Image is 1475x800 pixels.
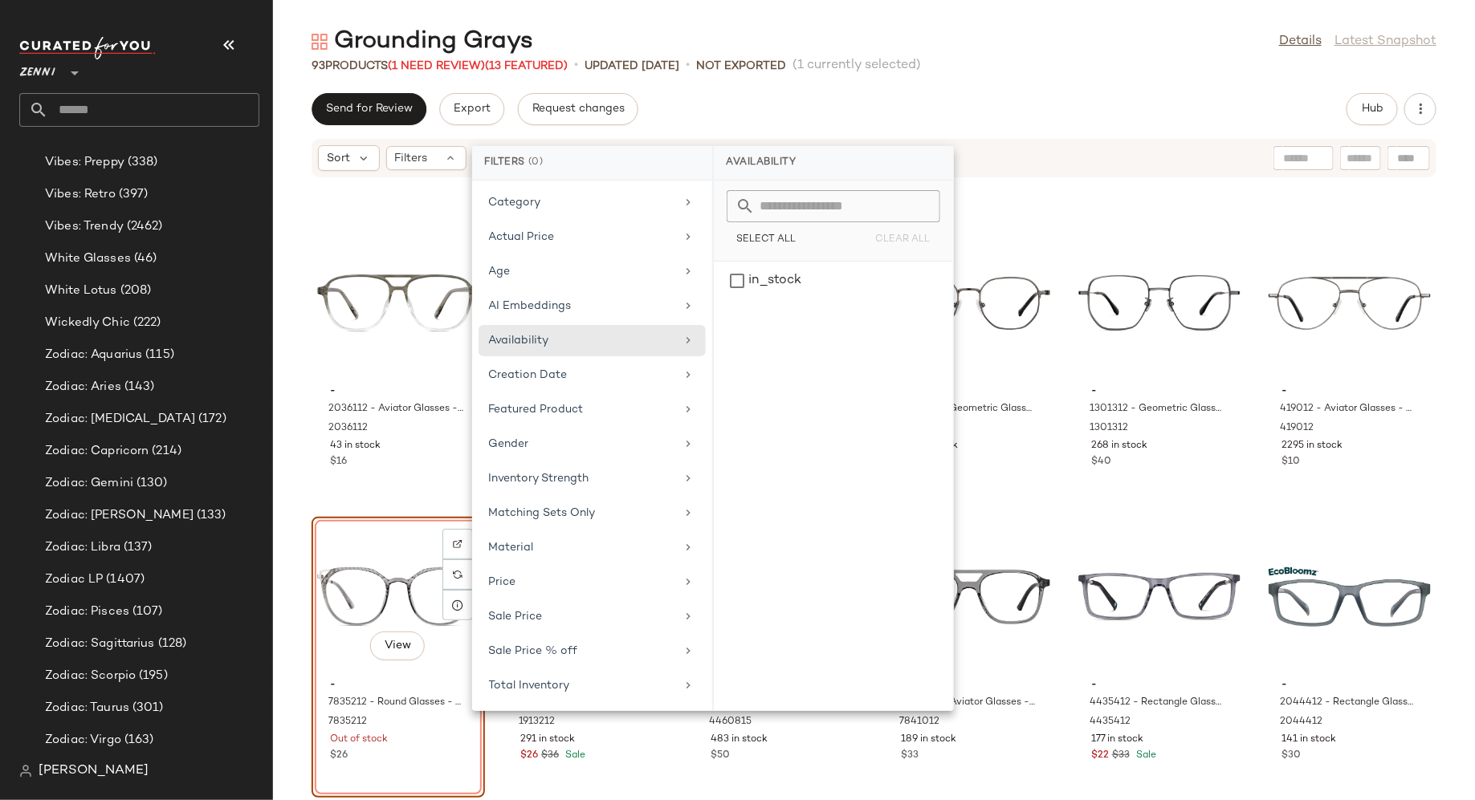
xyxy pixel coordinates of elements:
[131,250,157,268] span: (46)
[489,470,676,487] div: Inventory Strength
[133,474,168,493] span: (130)
[19,37,156,59] img: cfy_white_logo.C9jOOHJF.svg
[489,401,676,418] div: Featured Product
[489,505,676,522] div: Matching Sets Only
[439,93,504,125] button: Export
[727,229,806,251] button: Select All
[116,185,149,204] span: (397)
[45,635,155,653] span: Zodiac: Sagittarius
[328,421,368,436] span: 2036112
[195,410,226,428] span: (172)
[120,538,153,557] span: (137)
[520,749,538,763] span: $26
[1347,93,1398,125] button: Hub
[155,635,187,653] span: (128)
[541,749,559,763] span: $36
[330,439,381,453] span: 43 in stock
[489,677,676,694] div: Total Inventory
[1112,749,1130,763] span: $33
[1091,384,1228,399] span: -
[395,150,428,167] span: Filters
[370,631,425,660] button: View
[1279,32,1322,51] a: Details
[312,60,325,72] span: 93
[45,571,103,589] span: Zodiac LP
[149,442,181,461] span: (214)
[45,667,136,685] span: Zodiac: Scorpio
[1091,439,1147,453] span: 268 in stock
[736,234,797,246] span: Select All
[793,56,921,75] span: (1 currently selected)
[312,34,328,50] img: svg%3e
[485,60,568,72] span: (13 Featured)
[532,103,625,116] span: Request changes
[520,733,575,747] span: 291 in stock
[45,314,130,332] span: Wickedly Chic
[330,455,347,469] span: $16
[1281,749,1301,763] span: $30
[328,715,367,729] span: 7835212
[1091,455,1111,469] span: $40
[585,58,679,75] p: updated [DATE]
[384,640,411,652] span: View
[518,93,638,125] button: Request changes
[562,750,585,761] span: Sale
[714,146,953,181] div: Availability
[1280,696,1416,710] span: 2044412 - Rectangle Glasses - Gray - bio_based
[1091,733,1143,747] span: 177 in stock
[489,332,676,349] div: Availability
[45,410,195,428] span: Zodiac: [MEDICAL_DATA]
[711,749,730,763] span: $50
[1281,678,1418,692] span: -
[312,26,533,58] div: Grounding Grays
[709,715,752,729] span: 4460815
[327,150,350,167] span: Sort
[1090,715,1131,729] span: 4435412
[328,402,465,416] span: 2036112 - Aviator Glasses - Gray - Plastic
[901,733,956,747] span: 189 in stock
[489,367,676,384] div: Creation Date
[489,229,676,246] div: Actual Price
[45,506,194,525] span: Zodiac: [PERSON_NAME]
[45,282,117,300] span: White Lotus
[45,250,131,268] span: White Glasses
[317,229,479,378] img: 2036112-eyeglasses-front-view.jpg
[1269,229,1431,378] img: 419012-eyeglasses-front-view.jpg
[121,378,155,396] span: (143)
[453,103,491,116] span: Export
[1091,678,1228,692] span: -
[45,731,121,749] span: Zodiac: Virgo
[117,282,152,300] span: (208)
[696,58,786,75] p: Not Exported
[489,194,676,211] div: Category
[574,56,578,75] span: •
[129,603,163,621] span: (107)
[45,442,149,461] span: Zodiac: Capricorn
[489,574,676,591] div: Price
[1281,384,1418,399] span: -
[1280,715,1322,729] span: 2044412
[45,603,129,621] span: Zodiac: Pisces
[136,667,168,685] span: (195)
[1281,439,1343,453] span: 2295 in stock
[901,678,1037,692] span: -
[489,436,676,453] div: Gender
[1361,103,1383,116] span: Hub
[130,314,161,332] span: (222)
[519,715,555,729] span: 1913212
[103,571,145,589] span: (1407)
[142,346,174,364] span: (115)
[899,402,1036,416] span: 1303312 - Geometric Glasses - Gray - Titanium
[901,749,919,763] span: $33
[1090,421,1128,436] span: 1301312
[1280,421,1314,436] span: 419012
[1078,229,1241,378] img: 1301312-eyeglasses-front-view.jpg
[489,539,676,556] div: Material
[711,733,768,747] span: 483 in stock
[489,643,676,660] div: Sale Price % off
[194,506,226,525] span: (133)
[472,146,712,181] div: Filters
[312,58,568,75] div: Products
[45,346,142,364] span: Zodiac: Aquarius
[317,522,479,672] img: 7835212-eyeglasses-front-view.jpg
